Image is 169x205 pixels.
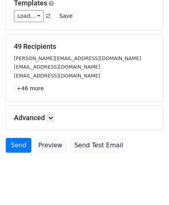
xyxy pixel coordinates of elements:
a: Send Test Email [69,138,128,153]
small: [EMAIL_ADDRESS][DOMAIN_NAME] [14,73,100,79]
button: Save [56,10,76,22]
h5: 49 Recipients [14,42,155,51]
a: +46 more [14,84,46,93]
small: [PERSON_NAME][EMAIL_ADDRESS][DOMAIN_NAME] [14,55,141,61]
a: Send [6,138,31,153]
small: [EMAIL_ADDRESS][DOMAIN_NAME] [14,64,100,70]
a: Preview [33,138,67,153]
h5: Advanced [14,114,155,122]
iframe: Chat Widget [130,168,169,205]
a: Load... [14,10,44,22]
